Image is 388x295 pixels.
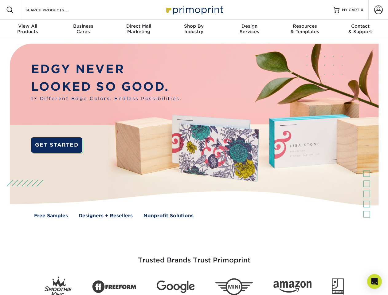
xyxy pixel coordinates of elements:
p: EDGY NEVER [31,61,182,78]
p: LOOKED SO GOOD. [31,78,182,96]
a: DesignServices [222,20,277,39]
div: Marketing [111,23,166,34]
a: GET STARTED [31,137,82,153]
span: Design [222,23,277,29]
span: 0 [361,8,363,12]
img: Amazon [273,281,312,293]
span: Resources [277,23,332,29]
span: Shop By [166,23,221,29]
a: Shop ByIndustry [166,20,221,39]
div: Services [222,23,277,34]
div: Open Intercom Messenger [367,274,382,289]
span: Business [55,23,111,29]
a: Contact& Support [333,20,388,39]
img: Google [157,281,195,293]
div: & Support [333,23,388,34]
a: BusinessCards [55,20,111,39]
input: SEARCH PRODUCTS..... [25,6,85,14]
img: Primoprint [163,3,225,16]
div: & Templates [277,23,332,34]
h3: Trusted Brands Trust Primoprint [14,242,374,272]
a: Free Samples [34,212,68,219]
div: Industry [166,23,221,34]
a: Resources& Templates [277,20,332,39]
span: Direct Mail [111,23,166,29]
div: Cards [55,23,111,34]
a: Direct MailMarketing [111,20,166,39]
a: Designers + Resellers [79,212,133,219]
a: Nonprofit Solutions [143,212,194,219]
img: Goodwill [332,278,344,295]
span: 17 Different Edge Colors. Endless Possibilities. [31,95,182,102]
span: MY CART [342,7,359,13]
span: Contact [333,23,388,29]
